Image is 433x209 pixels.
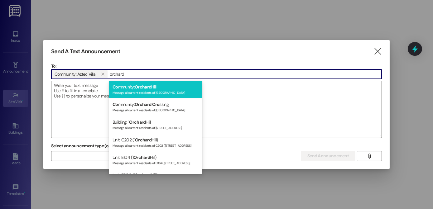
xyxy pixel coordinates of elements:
span: Orchard [135,137,152,143]
i:  [367,154,372,159]
span: Send Announcement [307,153,349,159]
div: Unit: E104 (1 Hill) [109,151,202,169]
span: Orchard [135,102,151,107]
div: Message all current residents of [STREET_ADDRESS] [113,125,199,130]
div: Message all current residents of E104 ([STREET_ADDRESS] [113,160,199,165]
input: Type to select the units, buildings, or communities you want to message. (e.g. 'Unit 1A', 'Buildi... [108,69,382,79]
div: Building: 1 Hill [109,116,202,134]
button: Send Announcement [301,151,355,161]
span: Orchard [133,154,150,160]
div: mmunity: Hill [109,81,202,98]
i:  [373,48,382,55]
span: Orchard [129,119,146,125]
i:  [101,72,104,77]
label: Select announcement type (optional) [51,141,124,151]
p: To: [51,63,382,69]
div: Unit: C202 (1 Hill) [109,134,202,151]
div: Message all current residents of [GEOGRAPHIC_DATA] [113,89,199,95]
span: Orchard [135,84,151,90]
h3: Send A Text Announcement [51,48,120,55]
span: Cro [152,102,159,107]
div: Message all current residents of [GEOGRAPHIC_DATA] [113,107,199,112]
span: Co [113,84,118,90]
span: Community: Aztec Villa [55,70,96,78]
div: mmunity: ssing [109,98,202,116]
span: Co [113,102,118,107]
div: Message all current residents of C202 ([STREET_ADDRESS] [113,142,199,148]
span: Orchard [135,172,151,178]
div: Unit: E206 (1 Hill) [109,169,202,187]
button: Community: Aztec Villa [98,70,108,78]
